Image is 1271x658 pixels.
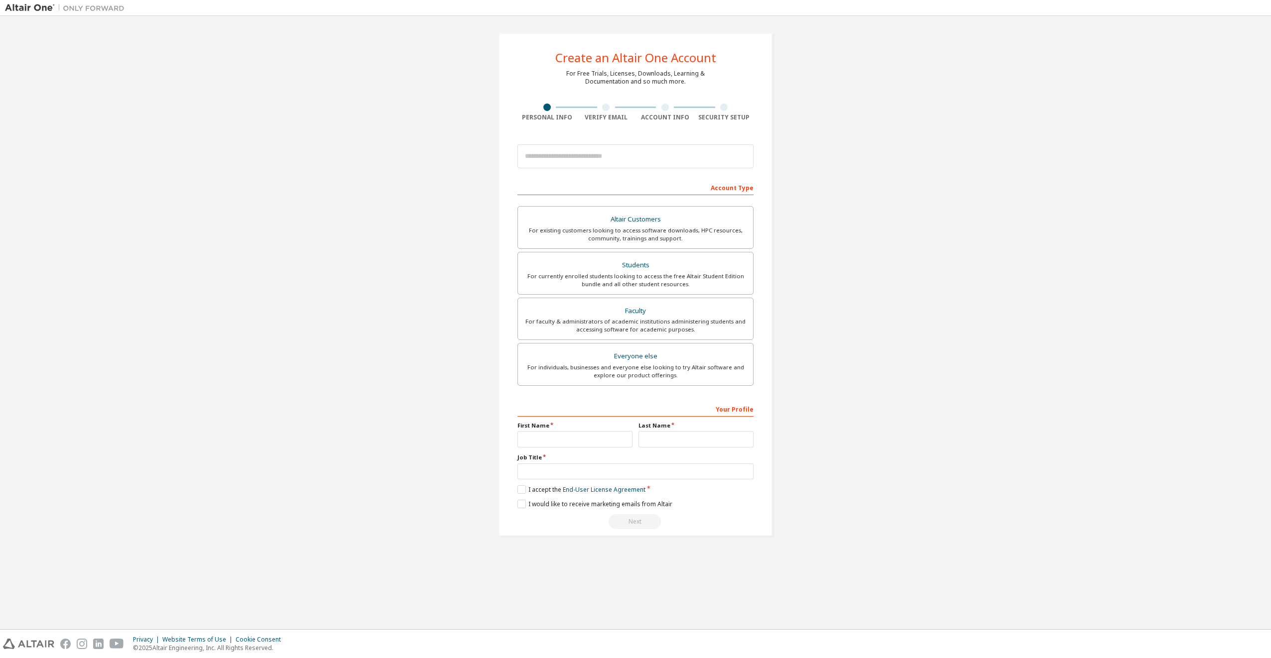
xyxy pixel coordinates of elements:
[524,258,747,272] div: Students
[524,349,747,363] div: Everyone else
[517,422,633,430] label: First Name
[77,639,87,649] img: instagram.svg
[524,272,747,288] div: For currently enrolled students looking to access the free Altair Student Edition bundle and all ...
[236,636,287,644] div: Cookie Consent
[524,318,747,333] div: For faculty & administrators of academic institutions administering students and accessing softwa...
[162,636,236,644] div: Website Terms of Use
[5,3,129,13] img: Altair One
[524,213,747,226] div: Altair Customers
[695,113,754,121] div: Security Setup
[638,422,754,430] label: Last Name
[517,179,754,195] div: Account Type
[517,500,672,508] label: I would like to receive marketing emails from Altair
[524,226,747,242] div: For existing customers looking to access software downloads, HPC resources, community, trainings ...
[93,639,104,649] img: linkedin.svg
[517,485,645,494] label: I accept the
[517,113,577,121] div: Personal Info
[3,639,54,649] img: altair_logo.svg
[524,363,747,379] div: For individuals, businesses and everyone else looking to try Altair software and explore our prod...
[133,636,162,644] div: Privacy
[133,644,287,652] p: © 2025 Altair Engineering, Inc. All Rights Reserved.
[517,514,754,529] div: Read and acccept EULA to continue
[635,113,695,121] div: Account Info
[517,453,754,461] label: Job Title
[566,70,705,86] div: For Free Trials, Licenses, Downloads, Learning & Documentation and so much more.
[60,639,71,649] img: facebook.svg
[524,304,747,318] div: Faculty
[517,401,754,417] div: Your Profile
[577,113,636,121] div: Verify Email
[110,639,124,649] img: youtube.svg
[555,52,716,64] div: Create an Altair One Account
[563,485,645,494] a: End-User License Agreement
